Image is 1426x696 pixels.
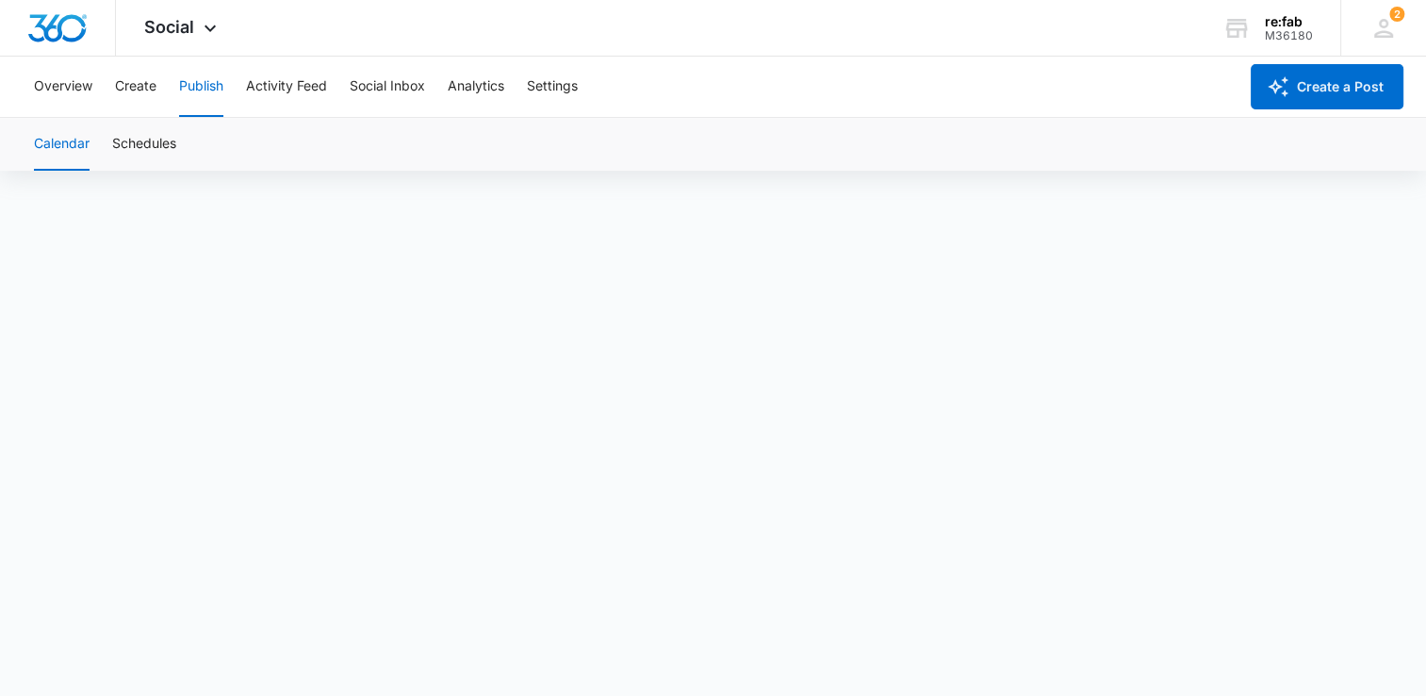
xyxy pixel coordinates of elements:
[115,57,156,117] button: Create
[144,17,194,37] span: Social
[246,57,327,117] button: Activity Feed
[448,57,504,117] button: Analytics
[1251,64,1403,109] button: Create a Post
[34,118,90,171] button: Calendar
[1265,29,1313,42] div: account id
[350,57,425,117] button: Social Inbox
[179,57,223,117] button: Publish
[1389,7,1404,22] span: 2
[527,57,578,117] button: Settings
[112,118,176,171] button: Schedules
[34,57,92,117] button: Overview
[1389,7,1404,22] div: notifications count
[1265,14,1313,29] div: account name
